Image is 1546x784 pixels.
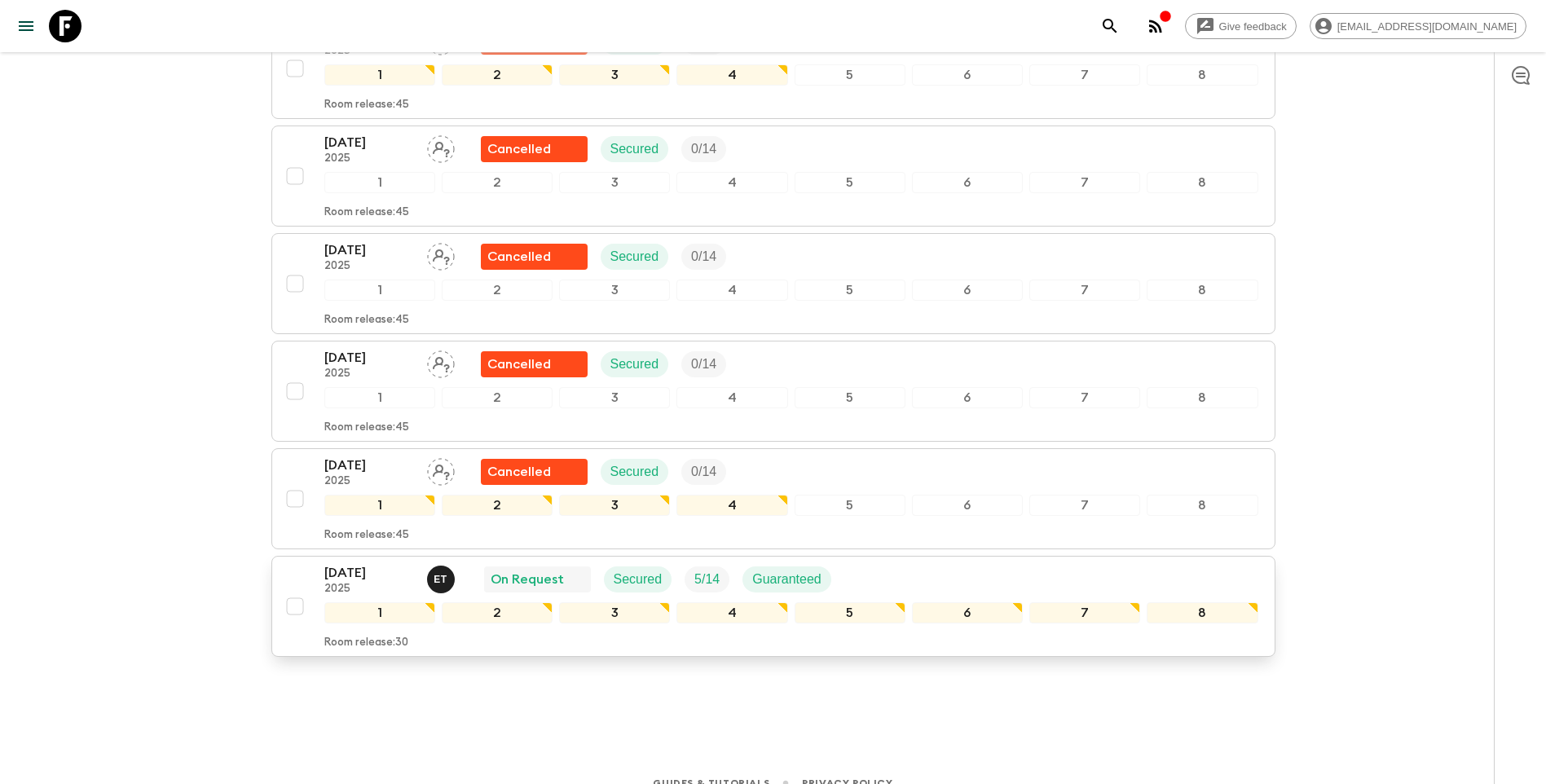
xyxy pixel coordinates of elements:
[324,99,409,112] p: Room release: 45
[676,602,787,623] div: 4
[324,495,435,516] div: 1
[559,495,670,516] div: 3
[1029,172,1140,193] div: 7
[1029,64,1140,86] div: 7
[601,459,669,485] div: Secured
[676,280,787,301] div: 4
[1147,172,1258,193] div: 8
[1210,20,1296,33] span: Give feedback
[324,133,414,152] p: [DATE]
[427,566,458,593] button: ET
[442,172,553,193] div: 2
[604,566,672,592] div: Secured
[481,136,588,162] div: Flash Pack cancellation
[434,573,447,586] p: E T
[427,570,458,584] span: Elisavet Titanos
[1147,495,1258,516] div: 8
[481,351,588,377] div: Flash Pack cancellation
[324,583,414,596] p: 2025
[324,602,435,623] div: 1
[324,421,409,434] p: Room release: 45
[795,602,905,623] div: 5
[1029,280,1140,301] div: 7
[324,529,409,542] p: Room release: 45
[685,566,729,592] div: Trip Fill
[912,280,1023,301] div: 6
[271,448,1275,549] button: [DATE]2025Assign pack leaderFlash Pack cancellationSecuredTrip Fill12345678Room release:45
[1328,20,1526,33] span: [EMAIL_ADDRESS][DOMAIN_NAME]
[795,64,905,86] div: 5
[610,462,659,482] p: Secured
[427,140,455,153] span: Assign pack leader
[324,64,435,86] div: 1
[676,495,787,516] div: 4
[795,172,905,193] div: 5
[324,240,414,260] p: [DATE]
[442,280,553,301] div: 2
[427,463,455,476] span: Assign pack leader
[427,355,455,368] span: Assign pack leader
[795,387,905,408] div: 5
[681,244,726,270] div: Trip Fill
[271,341,1275,442] button: [DATE]2025Assign pack leaderFlash Pack cancellationSecuredTrip Fill12345678Room release:45
[1310,13,1526,39] div: [EMAIL_ADDRESS][DOMAIN_NAME]
[559,602,670,623] div: 3
[1029,387,1140,408] div: 7
[795,495,905,516] div: 5
[610,139,659,159] p: Secured
[614,570,663,589] p: Secured
[10,10,42,42] button: menu
[1094,10,1126,42] button: search adventures
[691,139,716,159] p: 0 / 14
[601,351,669,377] div: Secured
[610,247,659,266] p: Secured
[324,314,409,327] p: Room release: 45
[676,172,787,193] div: 4
[912,172,1023,193] div: 6
[1147,602,1258,623] div: 8
[324,152,414,165] p: 2025
[681,351,726,377] div: Trip Fill
[1147,64,1258,86] div: 8
[676,387,787,408] div: 4
[324,368,414,381] p: 2025
[676,64,787,86] div: 4
[681,459,726,485] div: Trip Fill
[324,280,435,301] div: 1
[691,462,716,482] p: 0 / 14
[1147,387,1258,408] div: 8
[559,64,670,86] div: 3
[1147,280,1258,301] div: 8
[610,355,659,374] p: Secured
[912,64,1023,86] div: 6
[694,570,720,589] p: 5 / 14
[601,136,669,162] div: Secured
[487,139,551,159] p: Cancelled
[912,495,1023,516] div: 6
[559,280,670,301] div: 3
[1029,602,1140,623] div: 7
[442,64,553,86] div: 2
[752,570,821,589] p: Guaranteed
[487,462,551,482] p: Cancelled
[324,260,414,273] p: 2025
[324,387,435,408] div: 1
[491,570,564,589] p: On Request
[324,172,435,193] div: 1
[559,387,670,408] div: 3
[442,495,553,516] div: 2
[324,456,414,475] p: [DATE]
[271,126,1275,227] button: [DATE]2025Assign pack leaderFlash Pack cancellationSecuredTrip Fill12345678Room release:45
[271,233,1275,334] button: [DATE]2025Assign pack leaderFlash Pack cancellationSecuredTrip Fill12345678Room release:45
[487,355,551,374] p: Cancelled
[559,172,670,193] div: 3
[681,136,726,162] div: Trip Fill
[601,244,669,270] div: Secured
[691,355,716,374] p: 0 / 14
[912,602,1023,623] div: 6
[324,348,414,368] p: [DATE]
[324,206,409,219] p: Room release: 45
[442,602,553,623] div: 2
[481,244,588,270] div: Flash Pack cancellation
[271,18,1275,119] button: [DATE]2025Assign pack leaderFlash Pack cancellationSecuredTrip Fill12345678Room release:45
